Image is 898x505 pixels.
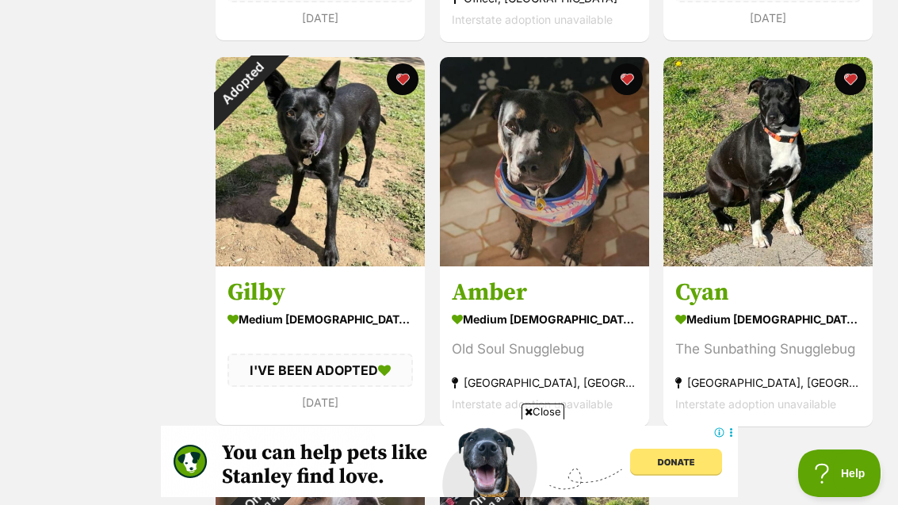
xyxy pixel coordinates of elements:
img: Cyan [663,57,873,266]
a: Cyan medium [DEMOGRAPHIC_DATA] Dog The Sunbathing Snugglebug [GEOGRAPHIC_DATA], [GEOGRAPHIC_DATA]... [663,266,873,427]
button: favourite [610,63,642,95]
button: favourite [835,63,866,95]
img: Gilby [216,57,425,266]
div: I'VE BEEN ADOPTED [227,354,413,387]
img: Amber [440,57,649,266]
a: Adopted [216,254,425,270]
div: [GEOGRAPHIC_DATA], [GEOGRAPHIC_DATA] [675,372,861,393]
div: [DATE] [675,8,861,29]
div: [GEOGRAPHIC_DATA], [GEOGRAPHIC_DATA] [452,372,637,393]
div: Old Soul Snugglebug [452,339,637,360]
span: Interstate adoption unavailable [452,397,613,411]
div: medium [DEMOGRAPHIC_DATA] Dog [675,308,861,331]
div: The Sunbathing Snugglebug [675,339,861,360]
div: Adopted [195,36,289,131]
span: Interstate adoption unavailable [675,397,836,411]
div: medium [DEMOGRAPHIC_DATA] Dog [452,308,637,331]
h3: Amber [452,277,637,308]
button: favourite [387,63,418,95]
a: Gilby medium [DEMOGRAPHIC_DATA] Dog I'VE BEEN ADOPTED [DATE] favourite [216,266,425,425]
div: [DATE] [227,392,413,414]
span: Close [522,404,564,419]
iframe: Help Scout Beacon - Open [798,450,882,497]
iframe: Advertisement [161,426,738,497]
span: Interstate adoption unavailable [452,13,613,26]
a: Amber medium [DEMOGRAPHIC_DATA] Dog Old Soul Snugglebug [GEOGRAPHIC_DATA], [GEOGRAPHIC_DATA] Inte... [440,266,649,427]
div: [DATE] [227,8,413,29]
h3: Cyan [675,277,861,308]
div: medium [DEMOGRAPHIC_DATA] Dog [227,308,413,331]
h3: Gilby [227,277,413,308]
